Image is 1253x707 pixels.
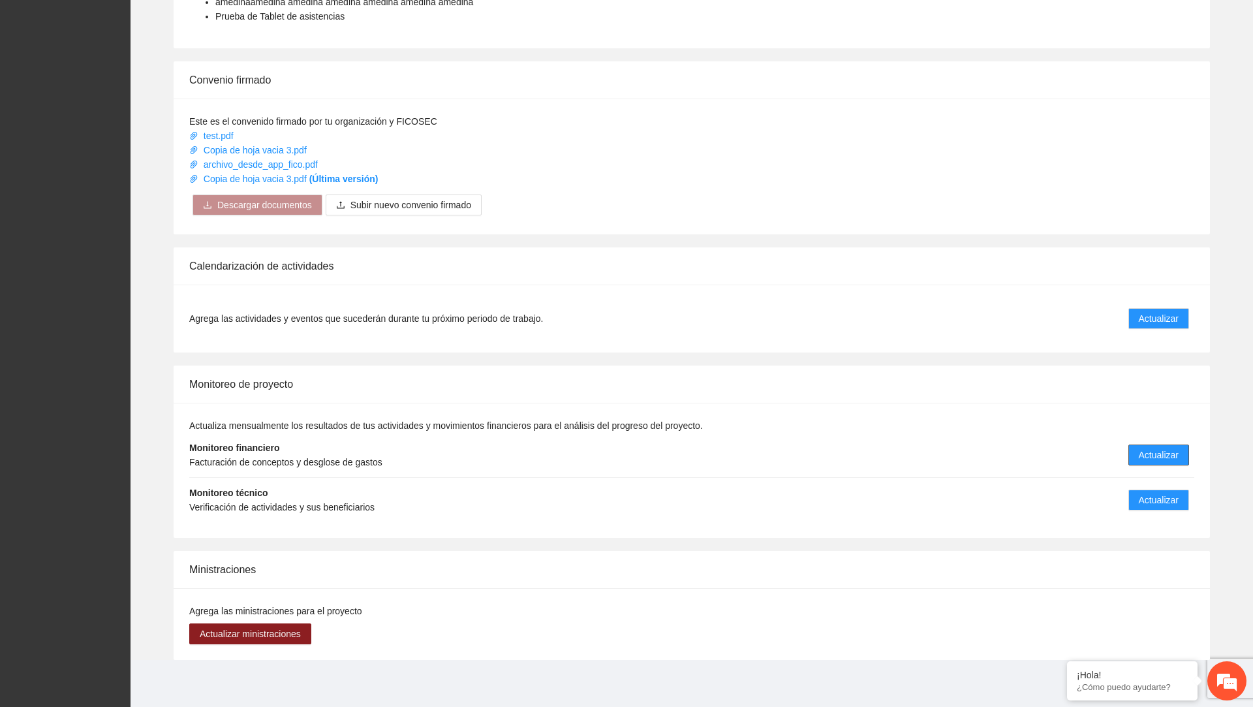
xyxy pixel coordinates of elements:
[1128,308,1189,329] button: Actualizar
[189,606,362,616] span: Agrega las ministraciones para el proyecto
[189,61,1194,99] div: Convenio firmado
[189,623,311,644] button: Actualizar ministraciones
[326,200,482,210] span: uploadSubir nuevo convenio firmado
[189,420,703,431] span: Actualiza mensualmente los resultados de tus actividades y movimientos financieros para el anális...
[215,11,345,22] span: Prueba de Tablet de asistencias
[189,131,236,141] a: test.pdf
[189,159,320,170] a: archivo_desde_app_fico.pdf
[1128,490,1189,511] button: Actualizar
[189,146,198,155] span: paper-clip
[76,174,180,306] span: Estamos en línea.
[189,443,279,453] strong: Monitoreo financiero
[189,116,437,127] span: Este es el convenido firmado por tu organización y FICOSEC
[1077,670,1188,680] div: ¡Hola!
[189,629,311,639] a: Actualizar ministraciones
[309,174,379,184] strong: (Última versión)
[326,195,482,215] button: uploadSubir nuevo convenio firmado
[1077,682,1188,692] p: ¿Cómo puedo ayudarte?
[189,145,309,155] a: Copia de hoja vacia 3.pdf
[1139,448,1179,462] span: Actualizar
[189,366,1194,403] div: Monitoreo de proyecto
[200,627,301,641] span: Actualizar ministraciones
[214,7,245,38] div: Minimizar ventana de chat en vivo
[189,311,543,326] span: Agrega las actividades y eventos que sucederán durante tu próximo periodo de trabajo.
[350,198,471,212] span: Subir nuevo convenio firmado
[189,457,382,467] span: Facturación de conceptos y desglose de gastos
[189,174,198,183] span: paper-clip
[203,200,212,211] span: download
[189,160,198,169] span: paper-clip
[1128,445,1189,465] button: Actualizar
[189,131,198,140] span: paper-clip
[217,198,312,212] span: Descargar documentos
[193,195,322,215] button: downloadDescargar documentos
[68,67,219,84] div: Chatee con nosotros ahora
[189,551,1194,588] div: Ministraciones
[189,488,268,498] strong: Monitoreo técnico
[1139,493,1179,507] span: Actualizar
[336,200,345,211] span: upload
[1139,311,1179,326] span: Actualizar
[189,502,375,512] span: Verificación de actividades y sus beneficiarios
[7,356,249,402] textarea: Escriba su mensaje y pulse “Intro”
[189,174,378,184] a: Copia de hoja vacia 3.pdf
[189,247,1194,285] div: Calendarización de actividades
